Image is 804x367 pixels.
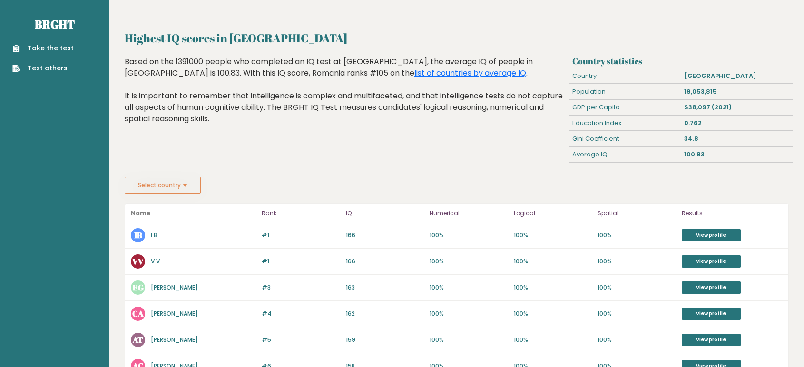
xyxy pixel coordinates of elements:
button: Select country [125,177,201,194]
p: 100% [598,309,676,318]
a: I B [151,231,157,239]
p: #1 [262,231,340,240]
p: 100% [430,336,508,344]
p: 100% [514,283,592,292]
p: 100% [430,231,508,240]
h3: Country statistics [572,56,789,66]
p: 162 [346,309,424,318]
p: #1 [262,257,340,266]
text: EG [133,282,144,293]
div: 0.762 [680,116,792,131]
div: 100.83 [680,147,792,162]
p: Numerical [430,208,508,219]
p: 100% [430,283,508,292]
div: Gini Coefficient [569,131,680,146]
a: [PERSON_NAME] [151,309,198,318]
div: Average IQ [569,147,680,162]
div: Population [569,84,680,99]
div: Based on the 1391000 people who completed an IQ test at [GEOGRAPHIC_DATA], the average IQ of peop... [125,56,565,139]
div: Education Index [569,116,680,131]
p: 166 [346,257,424,266]
a: [PERSON_NAME] [151,283,198,291]
p: 100% [598,257,676,266]
p: Results [682,208,783,219]
p: 100% [514,257,592,266]
p: 100% [598,283,676,292]
a: list of countries by average IQ [414,68,526,78]
text: CA [132,308,144,319]
a: Take the test [12,43,74,53]
p: 100% [514,336,592,344]
b: Name [131,209,150,217]
a: View profile [682,255,741,268]
text: AT [132,334,143,345]
text: IB [134,230,142,241]
div: Country [569,68,680,84]
p: Rank [262,208,340,219]
p: 100% [514,231,592,240]
a: View profile [682,334,741,346]
p: 166 [346,231,424,240]
p: Spatial [598,208,676,219]
a: View profile [682,308,741,320]
a: [PERSON_NAME] [151,336,198,344]
div: 19,053,815 [680,84,792,99]
a: V V [151,257,160,265]
text: VV [132,256,144,267]
p: #5 [262,336,340,344]
div: 34.8 [680,131,792,146]
p: 159 [346,336,424,344]
h2: Highest IQ scores in [GEOGRAPHIC_DATA] [125,29,789,47]
p: 100% [598,336,676,344]
div: GDP per Capita [569,100,680,115]
p: IQ [346,208,424,219]
div: [GEOGRAPHIC_DATA] [680,68,792,84]
a: Brght [35,17,75,32]
p: 100% [598,231,676,240]
p: #4 [262,309,340,318]
p: #3 [262,283,340,292]
div: $38,097 (2021) [680,100,792,115]
a: Test others [12,63,74,73]
a: View profile [682,229,741,241]
p: 100% [514,309,592,318]
p: Logical [514,208,592,219]
p: 100% [430,257,508,266]
p: 100% [430,309,508,318]
a: View profile [682,281,741,294]
p: 163 [346,283,424,292]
